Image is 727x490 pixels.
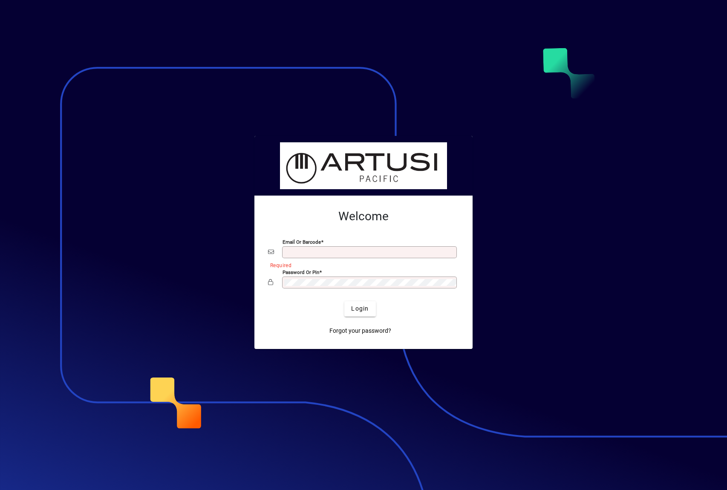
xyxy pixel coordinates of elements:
[344,301,375,317] button: Login
[283,269,319,275] mat-label: Password or Pin
[351,304,369,313] span: Login
[326,323,395,339] a: Forgot your password?
[329,326,391,335] span: Forgot your password?
[283,239,321,245] mat-label: Email or Barcode
[270,260,452,269] mat-error: Required
[268,209,459,224] h2: Welcome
